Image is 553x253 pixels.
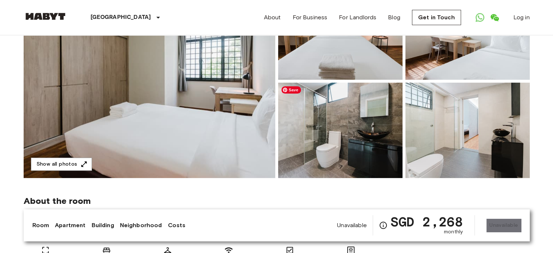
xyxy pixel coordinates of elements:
[379,221,388,230] svg: Check cost overview for full price breakdown. Please note that discounts apply to new joiners onl...
[339,13,376,22] a: For Landlords
[487,10,502,25] a: Open WeChat
[444,228,463,236] span: monthly
[55,221,85,230] a: Apartment
[24,13,67,20] img: Habyt
[31,158,92,171] button: Show all photos
[412,10,461,25] a: Get in Touch
[264,13,281,22] a: About
[91,221,114,230] a: Building
[390,215,463,228] span: SGD 2,268
[32,221,49,230] a: Room
[120,221,162,230] a: Neighborhood
[281,86,301,94] span: Save
[292,13,327,22] a: For Business
[405,83,530,178] img: Picture of unit SG-01-109-001-001
[473,10,487,25] a: Open WhatsApp
[278,83,402,178] img: Picture of unit SG-01-109-001-001
[388,13,400,22] a: Blog
[91,13,151,22] p: [GEOGRAPHIC_DATA]
[513,13,530,22] a: Log in
[168,221,185,230] a: Costs
[24,195,530,206] span: About the room
[337,221,367,229] span: Unavailable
